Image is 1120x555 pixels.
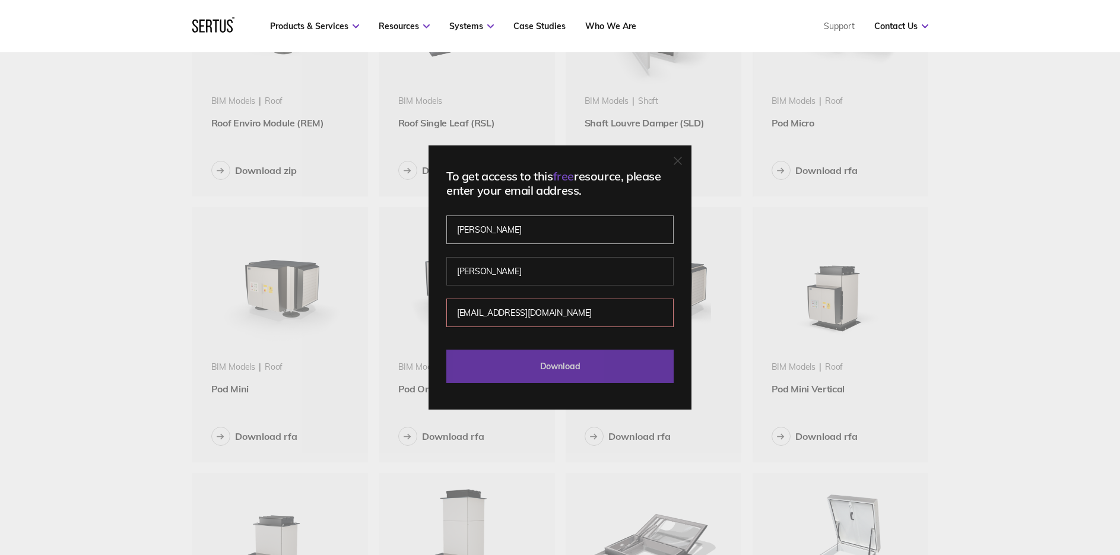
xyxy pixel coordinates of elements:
[446,350,674,383] input: Download
[449,21,494,31] a: Systems
[446,169,674,198] div: To get access to this resource, please enter your email address.
[553,169,574,183] span: free
[270,21,359,31] a: Products & Services
[446,257,674,286] input: Last name*
[446,215,674,244] input: First name*
[874,21,928,31] a: Contact Us
[824,21,855,31] a: Support
[446,299,674,327] input: Work email address*
[585,21,636,31] a: Who We Are
[379,21,430,31] a: Resources
[513,21,566,31] a: Case Studies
